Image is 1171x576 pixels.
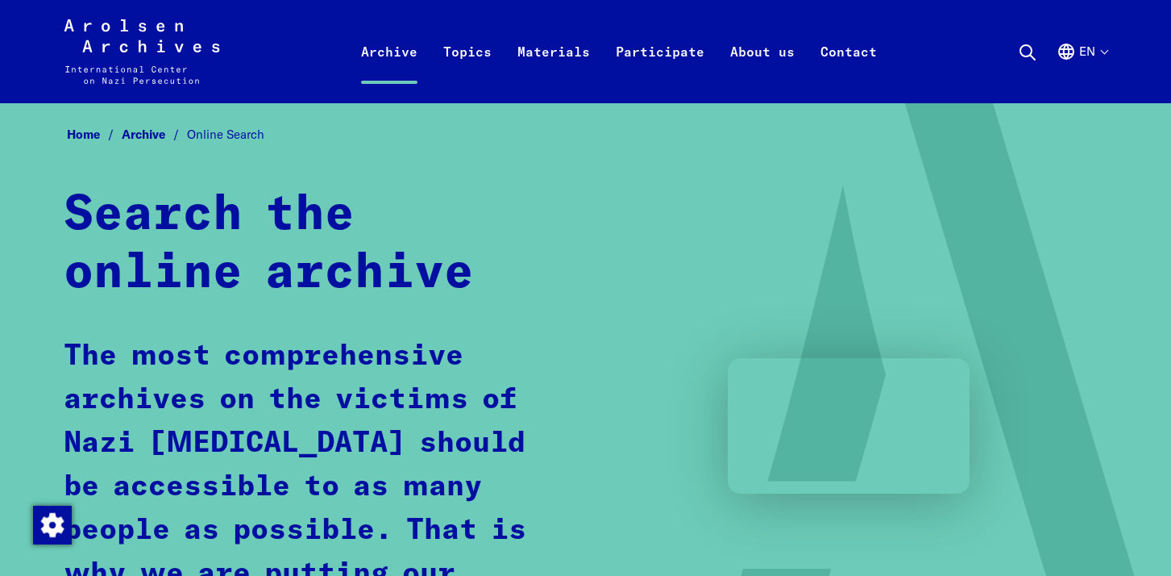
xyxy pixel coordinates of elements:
a: Home [67,127,122,142]
a: Topics [430,39,505,103]
nav: Breadcrumb [64,123,1107,148]
div: Change consent [32,505,71,544]
a: About us [717,39,808,103]
a: Materials [505,39,603,103]
strong: Search the online archive [64,191,474,298]
span: Online Search [187,127,264,142]
a: Archive [122,127,187,142]
a: Participate [603,39,717,103]
nav: Primary [348,19,890,84]
a: Archive [348,39,430,103]
img: Change consent [33,506,72,545]
button: English, language selection [1057,42,1107,100]
a: Contact [808,39,890,103]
